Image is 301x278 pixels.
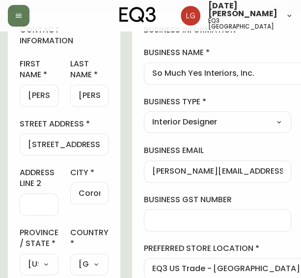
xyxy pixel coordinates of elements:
label: province / state [20,227,58,249]
label: business gst number [144,194,291,205]
span: [DATE][PERSON_NAME] [208,2,277,18]
label: city [70,167,109,178]
h4: contact information [20,25,109,47]
label: business email [144,145,291,156]
label: address line 2 [20,167,58,189]
label: country [70,227,109,249]
label: street address [20,119,109,129]
label: first name [20,59,58,81]
img: 2638f148bab13be18035375ceda1d187 [181,6,200,26]
label: last name [70,59,109,81]
label: business type [144,96,291,107]
img: logo [119,7,156,23]
h5: eq3 [GEOGRAPHIC_DATA] [208,18,277,30]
